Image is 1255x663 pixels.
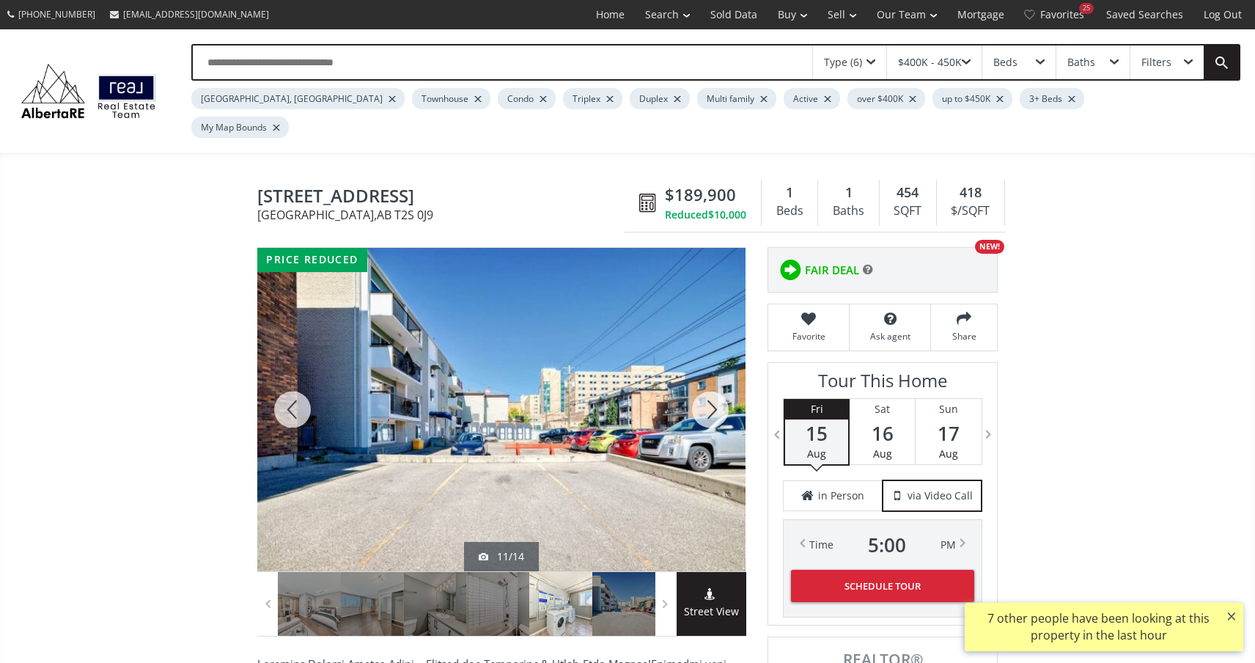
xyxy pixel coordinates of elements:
[857,330,923,343] span: Ask agent
[769,183,810,202] div: 1
[785,399,848,420] div: Fri
[898,57,962,67] div: $400K - 450K
[944,183,997,202] div: 418
[498,88,556,109] div: Condo
[850,423,915,444] span: 16
[873,447,892,461] span: Aug
[785,423,848,444] span: 15
[850,399,915,420] div: Sat
[975,240,1004,254] div: NEW!
[825,183,871,202] div: 1
[697,88,776,109] div: Multi family
[932,88,1012,109] div: up to $450K
[191,117,289,138] div: My Map Bounds
[1020,88,1084,109] div: 3+ Beds
[944,200,997,222] div: $/SQFT
[776,255,805,285] img: rating icon
[824,57,862,67] div: Type (6)
[784,88,840,109] div: Active
[938,330,990,343] span: Share
[1141,57,1171,67] div: Filters
[805,263,859,278] span: FAIR DEAL
[103,1,276,28] a: [EMAIL_ADDRESS][DOMAIN_NAME]
[630,88,690,109] div: Duplex
[257,248,746,571] div: 120 24 Avenue SW #103 Calgary, AB T2S 0J9 - Photo 12 of 14
[1079,3,1094,14] div: 25
[818,488,864,503] span: in Person
[18,8,95,21] span: [PHONE_NUMBER]
[708,208,746,222] span: $10,000
[847,88,925,109] div: over $400K
[939,447,958,461] span: Aug
[257,209,632,221] span: [GEOGRAPHIC_DATA] , AB T2S 0J9
[887,200,929,222] div: SQFT
[916,423,982,444] span: 17
[897,183,919,202] span: 454
[868,535,906,555] span: 5 : 00
[783,370,982,398] h3: Tour This Home
[677,604,746,620] span: Street View
[665,183,736,206] span: $189,900
[776,330,842,343] span: Favorite
[825,200,871,222] div: Baths
[15,60,162,122] img: Logo
[916,399,982,420] div: Sun
[123,8,269,21] span: [EMAIL_ADDRESS][DOMAIN_NAME]
[972,610,1225,644] div: 7 other people have been looking at this property in the last hour
[993,57,1017,67] div: Beds
[563,88,622,109] div: Triplex
[1067,57,1095,67] div: Baths
[791,570,974,602] button: Schedule Tour
[769,200,810,222] div: Beds
[191,88,405,109] div: [GEOGRAPHIC_DATA], [GEOGRAPHIC_DATA]
[257,248,367,272] div: price reduced
[412,88,490,109] div: Townhouse
[479,549,524,564] div: 11/14
[908,488,973,503] span: via Video Call
[1220,603,1243,629] button: ×
[807,447,826,461] span: Aug
[809,535,956,555] div: Time PM
[257,186,632,209] span: 120 24 Avenue SW #103
[665,208,746,222] div: Reduced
